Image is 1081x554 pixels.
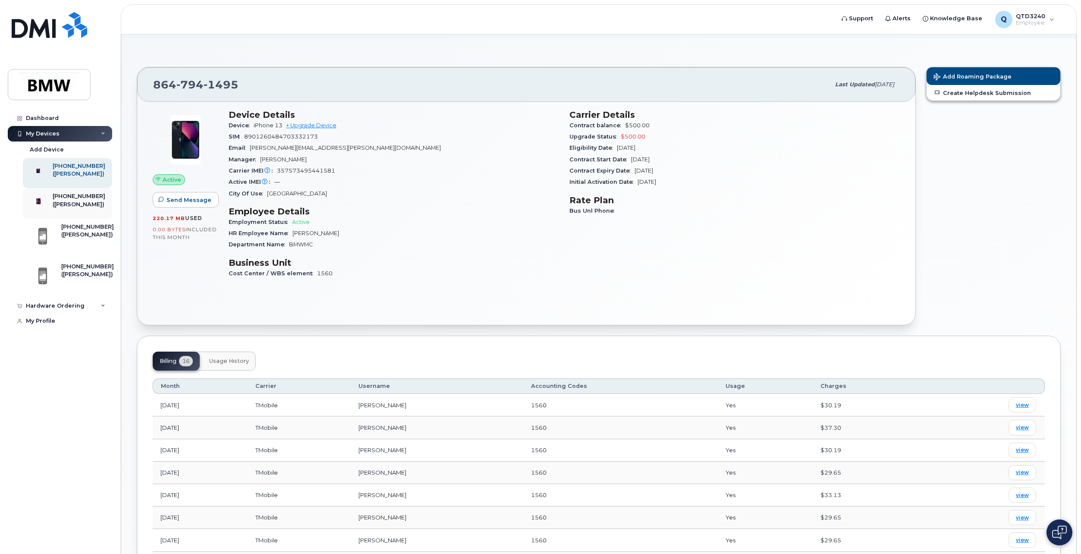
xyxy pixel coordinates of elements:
span: view [1016,514,1029,522]
th: Month [153,378,248,394]
td: [DATE] [153,394,248,416]
td: [DATE] [153,484,248,507]
span: Active [292,219,310,225]
span: 1560 [317,270,333,277]
span: 220.17 MB [153,215,185,221]
span: $500.00 [621,133,645,140]
th: Username [351,378,523,394]
span: view [1016,491,1029,499]
a: view [1009,488,1036,503]
a: Alerts [879,10,917,27]
span: Alerts [892,14,911,23]
img: image20231002-3703462-1ig824h.jpeg [160,114,211,166]
div: $30.19 [820,446,918,454]
span: 1560 [531,514,547,521]
h3: Carrier Details [569,110,900,120]
span: [DATE] [635,167,653,174]
a: Support [836,10,879,27]
td: [DATE] [153,529,248,551]
span: BMWMC [289,241,313,248]
span: Employee [1016,19,1045,26]
span: Email [229,145,250,151]
a: view [1009,443,1036,458]
a: + Upgrade Device [286,122,336,129]
a: view [1009,532,1036,548]
button: Send Message [153,192,219,208]
span: [DATE] [631,156,650,163]
span: [PERSON_NAME][EMAIL_ADDRESS][PERSON_NAME][DOMAIN_NAME] [250,145,441,151]
span: Carrier IMEI [229,167,277,174]
a: view [1009,397,1036,412]
span: view [1016,424,1029,431]
td: Yes [718,484,813,507]
td: TMobile [248,484,351,507]
a: view [1009,465,1036,480]
span: used [185,215,202,221]
span: Q [1001,14,1007,25]
td: TMobile [248,439,351,462]
img: Open chat [1052,526,1067,539]
span: 1560 [531,537,547,544]
span: [PERSON_NAME] [292,230,339,236]
span: Upgrade Status [569,133,621,140]
span: SIM [229,133,244,140]
span: 1560 [531,469,547,476]
span: view [1016,446,1029,454]
span: HR Employee Name [229,230,292,236]
a: view [1009,420,1036,435]
td: Yes [718,529,813,551]
td: [PERSON_NAME] [351,416,523,439]
td: TMobile [248,416,351,439]
span: Contract Start Date [569,156,631,163]
td: [PERSON_NAME] [351,507,523,529]
td: TMobile [248,462,351,484]
span: view [1016,536,1029,544]
span: Contract Expiry Date [569,167,635,174]
div: $33.13 [820,491,918,499]
a: view [1009,510,1036,525]
span: Knowledge Base [930,14,982,23]
td: [DATE] [153,462,248,484]
td: [PERSON_NAME] [351,529,523,551]
td: [DATE] [153,507,248,529]
h3: Employee Details [229,206,559,217]
span: Eligibility Date [569,145,617,151]
td: [PERSON_NAME] [351,394,523,416]
button: Add Roaming Package [927,67,1060,85]
span: Employment Status [229,219,292,225]
th: Accounting Codes [523,378,718,394]
span: Cost Center / WBS element [229,270,317,277]
span: 794 [176,78,204,91]
th: Charges [813,378,925,394]
td: [PERSON_NAME] [351,484,523,507]
a: Create Helpdesk Submission [927,85,1060,101]
span: Active IMEI [229,179,274,185]
span: Device [229,122,254,129]
span: Usage History [209,358,249,365]
span: 1560 [531,447,547,453]
td: Yes [718,394,813,416]
td: Yes [718,462,813,484]
div: QTD3240 [989,11,1060,28]
span: — [274,179,280,185]
td: [PERSON_NAME] [351,439,523,462]
div: $29.65 [820,469,918,477]
th: Carrier [248,378,351,394]
h3: Device Details [229,110,559,120]
span: 864 [153,78,239,91]
th: Usage [718,378,813,394]
span: 357573495441581 [277,167,335,174]
span: view [1016,469,1029,476]
span: [DATE] [617,145,635,151]
span: QTD3240 [1016,13,1045,19]
span: [DATE] [875,81,894,88]
span: Add Roaming Package [933,73,1012,82]
span: Department Name [229,241,289,248]
div: $30.19 [820,401,918,409]
span: Support [849,14,873,23]
td: TMobile [248,507,351,529]
td: TMobile [248,394,351,416]
span: 0.00 Bytes [153,227,185,233]
a: Knowledge Base [917,10,988,27]
td: [DATE] [153,439,248,462]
